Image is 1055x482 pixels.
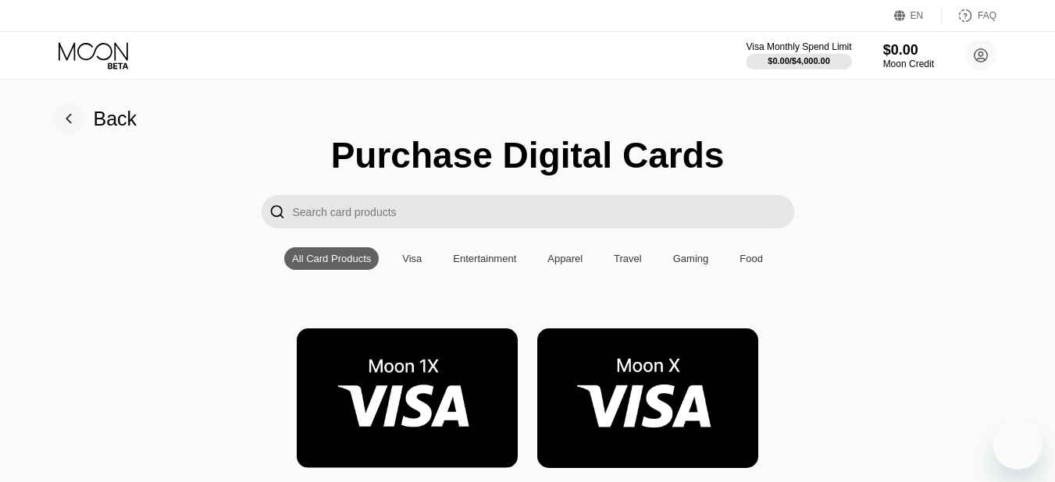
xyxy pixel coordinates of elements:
[331,134,725,176] div: Purchase Digital Cards
[402,253,422,264] div: Visa
[53,103,137,134] div: Back
[445,247,524,270] div: Entertainment
[665,247,717,270] div: Gaming
[606,247,650,270] div: Travel
[768,56,830,66] div: $0.00 / $4,000.00
[673,253,709,264] div: Gaming
[993,420,1043,470] iframe: Button to launch messaging window
[292,253,371,264] div: All Card Products
[894,8,942,23] div: EN
[883,42,934,69] div: $0.00Moon Credit
[262,195,293,229] div: 
[614,253,642,264] div: Travel
[746,41,851,52] div: Visa Monthly Spend Limit
[732,247,771,270] div: Food
[284,247,379,270] div: All Card Products
[746,41,851,69] div: Visa Monthly Spend Limit$0.00/$4,000.00
[740,253,763,264] div: Food
[94,108,137,130] div: Back
[883,42,934,58] div: $0.00
[883,58,934,69] div: Moon Credit
[540,247,590,270] div: Apparel
[547,253,583,264] div: Apparel
[394,247,429,270] div: Visa
[978,10,996,21] div: FAQ
[269,203,285,221] div: 
[293,195,794,229] input: Search card products
[911,10,924,21] div: EN
[942,8,996,23] div: FAQ
[453,253,516,264] div: Entertainment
